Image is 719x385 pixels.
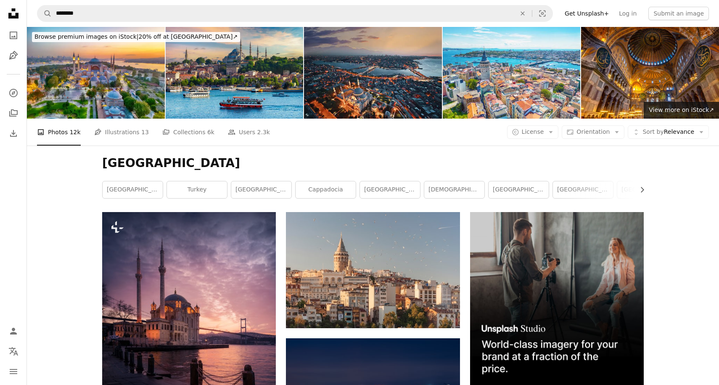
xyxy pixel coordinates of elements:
button: Visual search [532,5,552,21]
button: Search Unsplash [37,5,52,21]
a: Photos [5,27,22,44]
a: Explore [5,85,22,101]
a: Browse premium images on iStock|20% off at [GEOGRAPHIC_DATA]↗ [27,27,245,47]
button: Orientation [562,125,624,139]
img: Galata Tower in Istanbul [443,27,581,119]
img: aerial view of buildings and flying birds [286,212,460,328]
span: Sort by [642,128,663,135]
img: Hagia Sophia in Istanbul [27,27,165,119]
button: Sort byRelevance [628,125,709,139]
a: Illustrations 13 [94,119,149,146]
a: aerial view of buildings and flying birds [286,266,460,274]
a: [GEOGRAPHIC_DATA] [360,181,420,198]
a: Collections 6k [162,119,214,146]
img: istanbul night, sirkeci night [304,27,442,119]
a: [GEOGRAPHIC_DATA] [103,181,163,198]
button: Menu [5,363,22,380]
a: turkey [167,181,227,198]
a: Get Unsplash+ [560,7,614,20]
img: Interiors of Hagia Sophia Grand Mosque, Istanbul, Turkey [581,27,719,119]
button: Language [5,343,22,360]
a: Log in [614,7,642,20]
span: 2.3k [257,127,270,137]
span: Relevance [642,128,694,136]
a: cappadocia [296,181,356,198]
a: [GEOGRAPHIC_DATA] [617,181,677,198]
a: Download History [5,125,22,142]
a: Log in / Sign up [5,323,22,340]
span: View more on iStock ↗ [649,106,714,113]
h1: [GEOGRAPHIC_DATA] [102,156,644,171]
span: License [522,128,544,135]
a: View more on iStock↗ [644,102,719,119]
a: a large white building sitting next to a body of water [102,317,276,324]
span: Browse premium images on iStock | [34,33,138,40]
span: 13 [141,127,149,137]
button: Submit an image [648,7,709,20]
span: 6k [207,127,214,137]
a: Illustrations [5,47,22,64]
button: scroll list to the right [634,181,644,198]
a: [DEMOGRAPHIC_DATA] [424,181,484,198]
a: [GEOGRAPHIC_DATA] [553,181,613,198]
span: Orientation [576,128,610,135]
a: [GEOGRAPHIC_DATA] night [489,181,549,198]
a: Users 2.3k [228,119,270,146]
button: Clear [513,5,532,21]
a: [GEOGRAPHIC_DATA] [231,181,291,198]
img: Touristic sightseeing ships in istanbul city, Turkey. [166,27,304,119]
form: Find visuals sitewide [37,5,553,22]
button: License [507,125,559,139]
span: 20% off at [GEOGRAPHIC_DATA] ↗ [34,33,238,40]
a: Collections [5,105,22,122]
